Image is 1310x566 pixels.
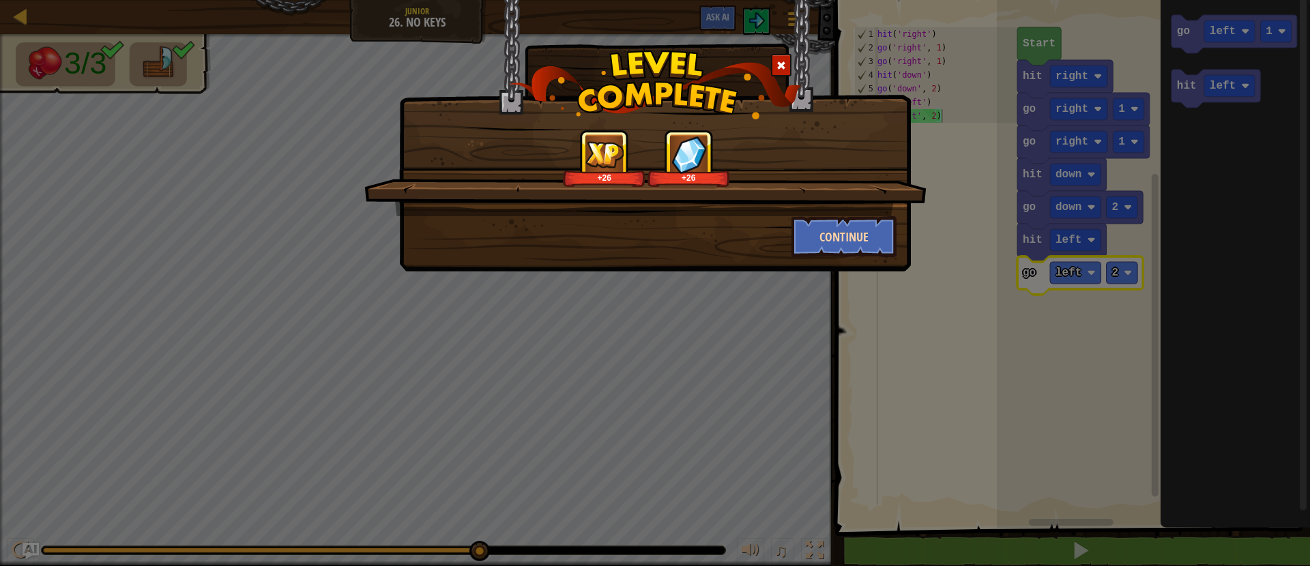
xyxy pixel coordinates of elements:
[671,136,707,173] img: reward_icon_gems.png
[509,50,802,119] img: level_complete.png
[791,216,897,257] button: Continue
[566,173,643,183] div: +26
[585,141,624,168] img: reward_icon_xp.png
[650,173,727,183] div: +26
